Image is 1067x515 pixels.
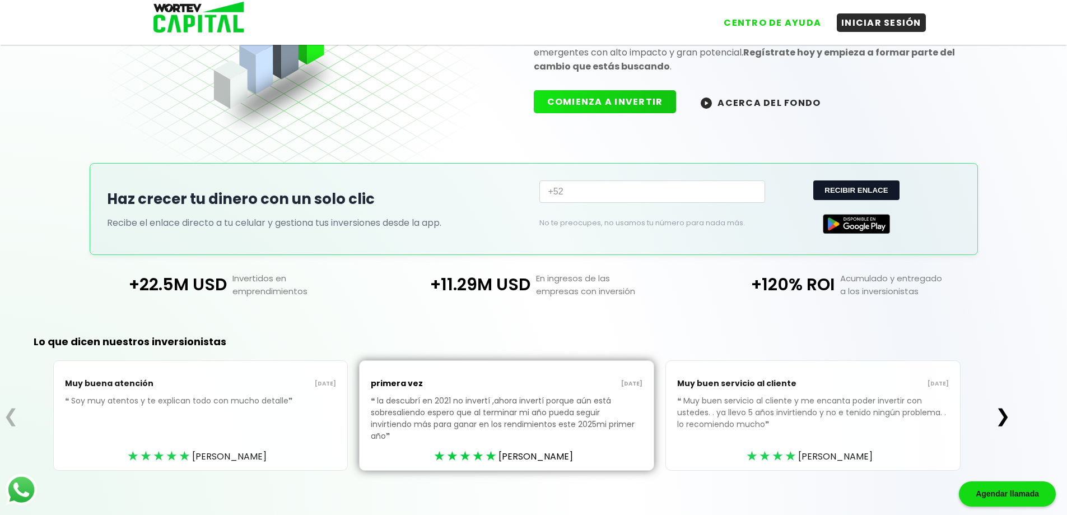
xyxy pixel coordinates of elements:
p: Muy buen servicio al cliente y me encanta poder invertir con ustedes. . ya llevo 5 años invirtien... [677,395,949,447]
p: +120% ROI [686,272,835,298]
div: ★★★★★ [128,448,192,465]
p: Soy muy atentos y te explican todo con mucho detalle [65,395,337,424]
p: primera vez [371,372,506,395]
span: ❝ [65,395,71,406]
button: INICIAR SESIÓN [837,13,926,32]
p: [DATE] [813,379,949,388]
img: Google Play [823,214,890,234]
p: Acumulado y entregado a los inversionistas [835,272,989,298]
p: Muy buen servicio al cliente [677,372,813,395]
p: No te preocupes, no usamos tu número para nada más. [539,218,747,228]
p: +11.29M USD [381,272,530,298]
span: ❝ [677,395,683,406]
span: [PERSON_NAME] [192,449,267,463]
h2: Haz crecer tu dinero con un solo clic [107,188,528,210]
img: logos_whatsapp-icon.242b2217.svg [6,474,37,505]
p: +22.5M USD [77,272,226,298]
a: INICIAR SESIÓN [826,5,926,32]
button: RECIBIR ENLACE [813,180,899,200]
div: ★★★★ [747,448,798,465]
img: wortev-capital-acerca-del-fondo [701,98,712,109]
p: En ingresos de las empresas con inversión [530,272,685,298]
span: ❞ [288,395,295,406]
a: COMIENZA A INVERTIR [534,95,688,108]
span: ❞ [386,430,392,442]
p: la descubrí en 2021 no invertí ,ahora invertí porque aún está sobresaliendo espero que al termina... [371,395,642,459]
button: COMIENZA A INVERTIR [534,90,677,113]
button: ACERCA DEL FONDO [687,90,834,114]
p: Invertidos en emprendimientos [227,272,381,298]
p: Recibe el enlace directo a tu celular y gestiona tus inversiones desde la app. [107,216,528,230]
span: [PERSON_NAME] [798,449,873,463]
span: ❞ [765,419,771,430]
span: ❝ [371,395,377,406]
strong: Regístrate hoy y empieza a formar parte del cambio que estás buscando [534,46,955,73]
a: CENTRO DE AYUDA [708,5,826,32]
p: Muy buena atención [65,372,201,395]
button: ❯ [992,405,1014,427]
span: [PERSON_NAME] [498,449,573,463]
p: [DATE] [201,379,336,388]
button: CENTRO DE AYUDA [719,13,826,32]
div: ★★★★★ [434,448,498,465]
p: El primer fondo de capital emprendedor con un enfoque integral y estratégico en empresas emergent... [534,31,961,73]
p: [DATE] [507,379,642,388]
div: Agendar llamada [959,481,1056,507]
